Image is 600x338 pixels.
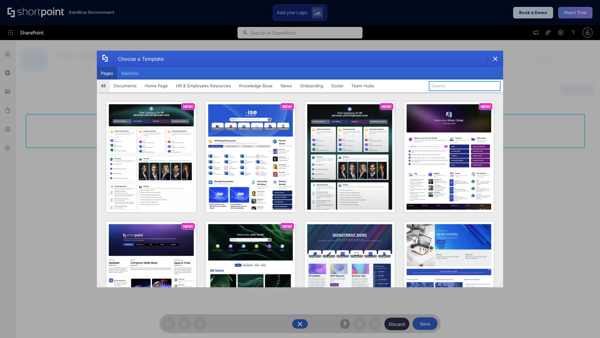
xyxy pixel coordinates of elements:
button: HR & Employees Resources [172,79,235,92]
input: Search [429,81,501,91]
button: Social [327,79,347,92]
button: Onboarding [296,79,327,92]
button: All [97,79,110,92]
div: template selector [97,51,503,287]
p: NEW! [183,224,193,229]
button: Documents [110,79,141,92]
div: Choose a Template [113,51,164,67]
p: NEW! [481,104,491,109]
iframe: Chat Widget [487,265,600,338]
button: Sections [117,67,142,79]
button: Pages [97,67,117,79]
button: Home Page [141,79,172,92]
button: News [277,79,296,92]
p: NEW! [282,104,292,109]
p: NEW! [282,224,292,229]
p: NEW! [183,104,193,109]
button: Team Hubs [347,79,378,92]
button: Knowledge Base [235,79,277,92]
p: NEW! [382,104,392,109]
